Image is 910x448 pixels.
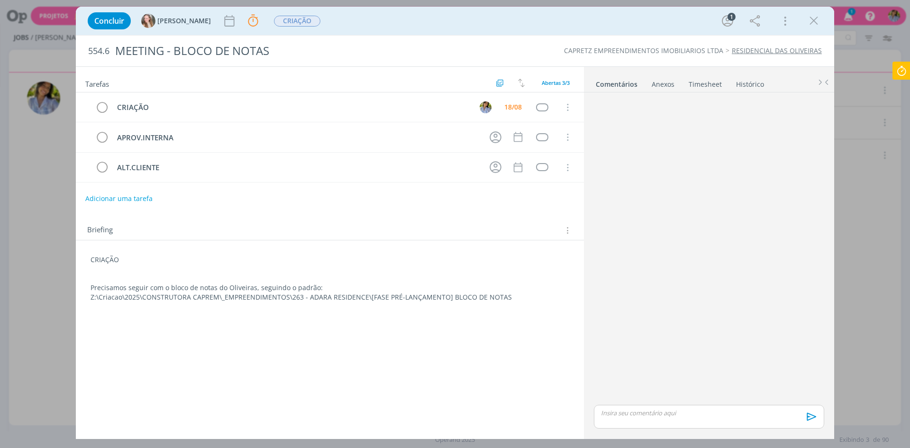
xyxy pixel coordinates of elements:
[542,79,570,86] span: Abertas 3/3
[478,100,492,114] button: A
[113,162,481,174] div: ALT.CLIENTE
[113,132,481,144] div: APROV.INTERNA
[85,190,153,207] button: Adicionar uma tarefa
[91,293,569,302] p: Z:\Criacao\2025\CONSTRUTORA CAPREM\_EMPREENDIMENTOS\263 - ADARA RESIDENCE\[FASE PRÉ-LANÇAMENTO] B...
[91,255,569,265] p: CRIAÇÃO
[141,14,211,28] button: G[PERSON_NAME]
[88,12,131,29] button: Concluir
[76,7,834,439] div: dialog
[113,101,471,113] div: CRIAÇÃO
[480,101,491,113] img: A
[111,39,512,63] div: MEETING - BLOCO DE NOTAS
[94,17,124,25] span: Concluir
[273,15,321,27] button: CRIAÇÃO
[688,75,722,89] a: Timesheet
[504,104,522,110] div: 18/08
[595,75,638,89] a: Comentários
[564,46,723,55] a: CAPRETZ EMPREENDIMENTOS IMOBILIARIOS LTDA
[141,14,155,28] img: G
[652,80,674,89] div: Anexos
[728,13,736,21] div: 1
[87,224,113,237] span: Briefing
[91,283,569,293] p: Precisamos seguir com o bloco de notas do Oliveiras, seguindo o padrão:
[736,75,764,89] a: Histórico
[732,46,822,55] a: RESIDENCIAL DAS OLIVEIRAS
[274,16,320,27] span: CRIAÇÃO
[720,13,735,28] button: 1
[157,18,211,24] span: [PERSON_NAME]
[88,46,109,56] span: 554.6
[518,79,525,87] img: arrow-down-up.svg
[85,77,109,89] span: Tarefas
